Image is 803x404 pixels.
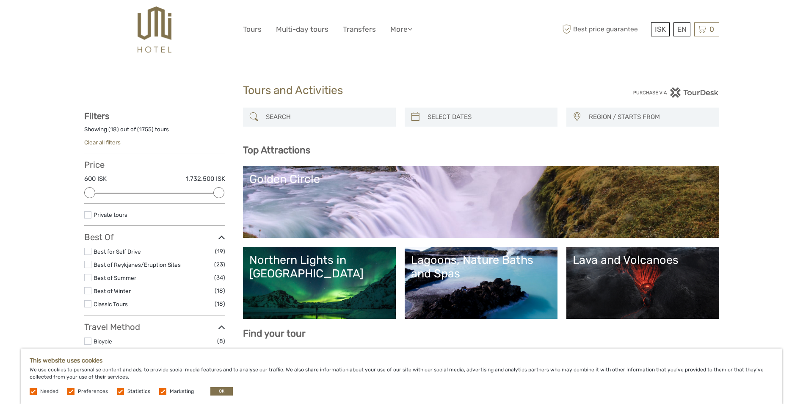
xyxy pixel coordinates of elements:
span: ISK [655,25,666,33]
b: Find your tour [243,328,306,339]
label: 1755 [139,125,152,133]
div: Showing ( ) out of ( ) tours [84,125,225,138]
b: Top Attractions [243,144,310,156]
input: SELECT DATES [424,110,553,125]
label: Needed [40,388,58,395]
div: We use cookies to personalise content and ads, to provide social media features and to analyse ou... [21,349,782,404]
label: Marketing [170,388,194,395]
h5: This website uses cookies [30,357,773,364]
input: SEARCH [262,110,392,125]
span: (19) [215,246,225,256]
a: Lagoons, Nature Baths and Spas [411,253,551,313]
img: PurchaseViaTourDesk.png [633,87,719,98]
img: 526-1e775aa5-7374-4589-9d7e-5793fb20bdfc_logo_big.jpg [138,6,171,53]
h3: Price [84,160,225,170]
a: Tours [243,23,262,36]
h3: Best Of [84,232,225,242]
div: Lagoons, Nature Baths and Spas [411,253,551,281]
strong: Filters [84,111,109,121]
a: Northern Lights in [GEOGRAPHIC_DATA] [249,253,389,313]
h1: Tours and Activities [243,84,560,97]
label: Preferences [78,388,108,395]
label: 600 ISK [84,174,107,183]
a: Clear all filters [84,139,121,146]
span: Best price guarantee [560,22,649,36]
button: OK [210,387,233,396]
div: Northern Lights in [GEOGRAPHIC_DATA] [249,253,389,281]
button: REGION / STARTS FROM [585,110,715,124]
label: Statistics [127,388,150,395]
a: Lava and Volcanoes [573,253,713,313]
span: (34) [214,273,225,282]
a: Multi-day tours [276,23,328,36]
a: Classic Tours [94,301,128,307]
a: Golden Circle [249,172,713,232]
a: More [390,23,412,36]
a: Best of Reykjanes/Eruption Sites [94,261,181,268]
a: Best for Self Drive [94,248,141,255]
span: (18) [215,286,225,296]
span: (18) [215,299,225,309]
span: 0 [708,25,715,33]
a: Bicycle [94,338,112,345]
div: Lava and Volcanoes [573,253,713,267]
label: 18 [110,125,117,133]
span: (23) [214,260,225,269]
div: Golden Circle [249,172,713,186]
a: Transfers [343,23,376,36]
span: (8) [217,336,225,346]
a: Private tours [94,211,127,218]
a: Best of Winter [94,288,131,294]
a: Best of Summer [94,274,136,281]
label: 1.732.500 ISK [186,174,225,183]
div: EN [673,22,690,36]
h3: Travel Method [84,322,225,332]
